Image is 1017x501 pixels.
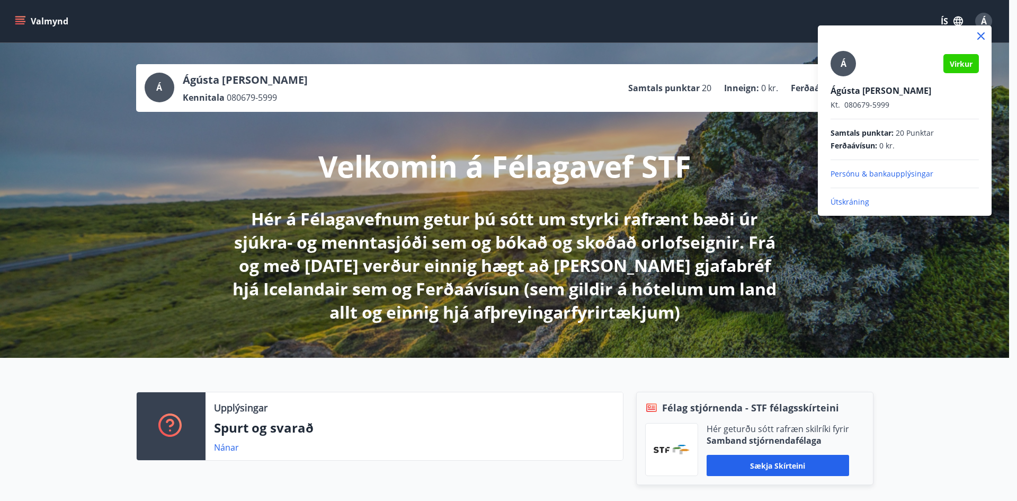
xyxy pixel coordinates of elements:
span: Á [841,58,846,69]
p: 080679-5999 [831,100,979,110]
span: 20 Punktar [896,128,934,138]
span: Ferðaávísun : [831,140,877,151]
p: Persónu & bankaupplýsingar [831,169,979,179]
span: Samtals punktar : [831,128,894,138]
span: 0 kr. [879,140,895,151]
span: Kt. [831,100,840,110]
p: Ágústa [PERSON_NAME] [831,85,979,96]
p: Útskráning [831,197,979,207]
span: Virkur [950,59,973,69]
